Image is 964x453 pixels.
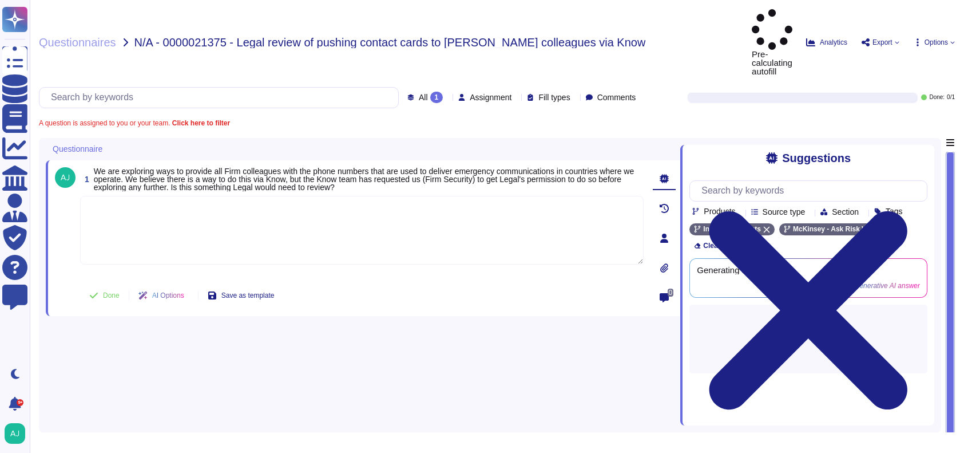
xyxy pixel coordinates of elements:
b: Click here to filter [170,119,230,127]
span: Questionnaire [53,145,102,153]
button: Save as template [199,284,284,307]
button: user [2,421,33,446]
span: Assignment [470,93,511,101]
span: Done: [929,94,945,100]
span: Pre-calculating autofill [752,9,792,76]
span: N/A - 0000021375 - Legal review of pushing contact cards to [PERSON_NAME] colleagues via Know [134,37,646,48]
span: All [419,93,428,101]
span: A question is assigned to you or your team. [39,120,230,127]
span: Save as template [221,292,275,299]
div: 1 [430,92,443,103]
input: Search by keywords [45,88,398,108]
span: Done [103,292,120,299]
span: AI Options [152,292,184,299]
span: Comments [597,93,636,101]
img: user [55,167,76,188]
span: 0 / 1 [947,94,955,100]
div: 9+ [17,399,23,406]
span: 0 [668,289,674,297]
span: 1 [80,175,89,183]
img: user [5,423,25,444]
span: We are exploring ways to provide all Firm colleagues with the phone numbers that are used to deli... [94,167,634,192]
span: Analytics [820,39,847,46]
button: Analytics [806,38,847,47]
button: Done [80,284,129,307]
span: Fill types [538,93,570,101]
span: Options [925,39,948,46]
span: Export [872,39,892,46]
input: Search by keywords [696,181,927,201]
span: Questionnaires [39,37,116,48]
